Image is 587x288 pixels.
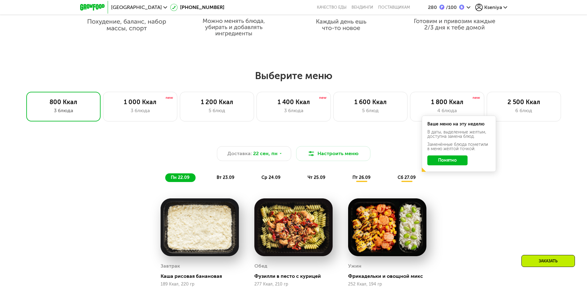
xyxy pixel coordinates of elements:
[521,255,575,267] div: Заказать
[186,107,248,114] div: 5 блюд
[427,122,490,126] div: Ваше меню на эту неделю
[417,98,478,106] div: 1 800 Ккал
[484,5,502,10] span: Kseniya
[428,5,437,10] div: 280
[398,175,416,180] span: сб 27.09
[348,282,426,287] div: 252 Ккал, 194 гр
[263,107,324,114] div: 3 блюда
[110,107,171,114] div: 3 блюда
[417,107,478,114] div: 4 блюда
[352,175,370,180] span: пт 26.09
[348,261,361,271] div: Ужин
[340,98,401,106] div: 1 600 Ккал
[161,261,180,271] div: Завтрак
[33,107,94,114] div: 3 блюда
[427,142,490,151] div: Заменённые блюда пометили в меню жёлтой точкой.
[352,5,373,10] a: Вендинги
[33,98,94,106] div: 800 Ккал
[296,146,370,161] button: Настроить меню
[217,175,234,180] span: вт 23.09
[263,98,324,106] div: 1 400 Ккал
[308,175,325,180] span: чт 25.09
[110,98,171,106] div: 1 000 Ккал
[261,175,280,180] span: ср 24.09
[340,107,401,114] div: 5 блюд
[348,273,431,279] div: Фрикадельки и овощной микс
[493,107,555,114] div: 6 блюд
[111,5,162,10] span: [GEOGRAPHIC_DATA]
[20,70,567,82] h2: Выберите меню
[427,130,490,139] div: В даты, выделенные желтым, доступна замена блюд.
[186,98,248,106] div: 1 200 Ккал
[444,5,457,10] div: 100
[446,4,448,10] span: /
[253,150,278,157] span: 22 сен, пн
[227,150,252,157] span: Доставка:
[254,282,333,287] div: 277 Ккал, 210 гр
[493,98,555,106] div: 2 500 Ккал
[254,273,338,279] div: Фузилли в песто с курицей
[254,261,267,271] div: Обед
[378,5,410,10] div: поставщикам
[170,4,224,11] a: [PHONE_NUMBER]
[317,5,347,10] a: Качество еды
[161,282,239,287] div: 189 Ккал, 220 гр
[171,175,189,180] span: пн 22.09
[161,273,244,279] div: Каша рисовая банановая
[427,155,468,165] button: Понятно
